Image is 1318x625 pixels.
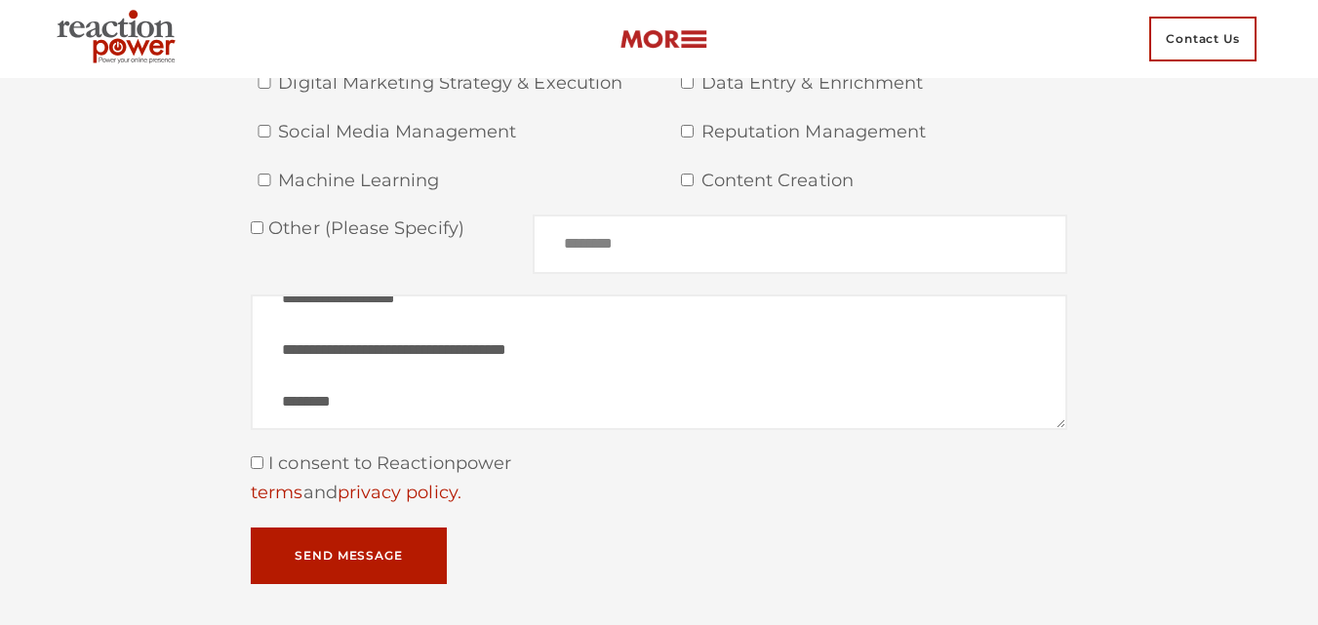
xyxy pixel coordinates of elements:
[619,28,707,51] img: more-btn.png
[251,527,447,584] button: Send Message
[295,550,403,562] span: Send Message
[278,69,644,98] span: Digital Marketing Strategy & Execution
[701,69,1067,98] span: Data Entry & Enrichment
[278,167,644,196] span: Machine Learning
[251,479,1067,508] div: and
[251,482,302,503] a: terms
[338,482,461,503] a: privacy policy.
[701,167,1067,196] span: Content Creation
[1149,17,1257,61] span: Contact Us
[278,118,644,147] span: Social Media Management
[701,118,1067,147] span: Reputation Management
[263,452,511,474] span: I consent to Reactionpower
[49,4,190,74] img: Executive Branding | Personal Branding Agency
[263,217,464,239] span: Other (please specify)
